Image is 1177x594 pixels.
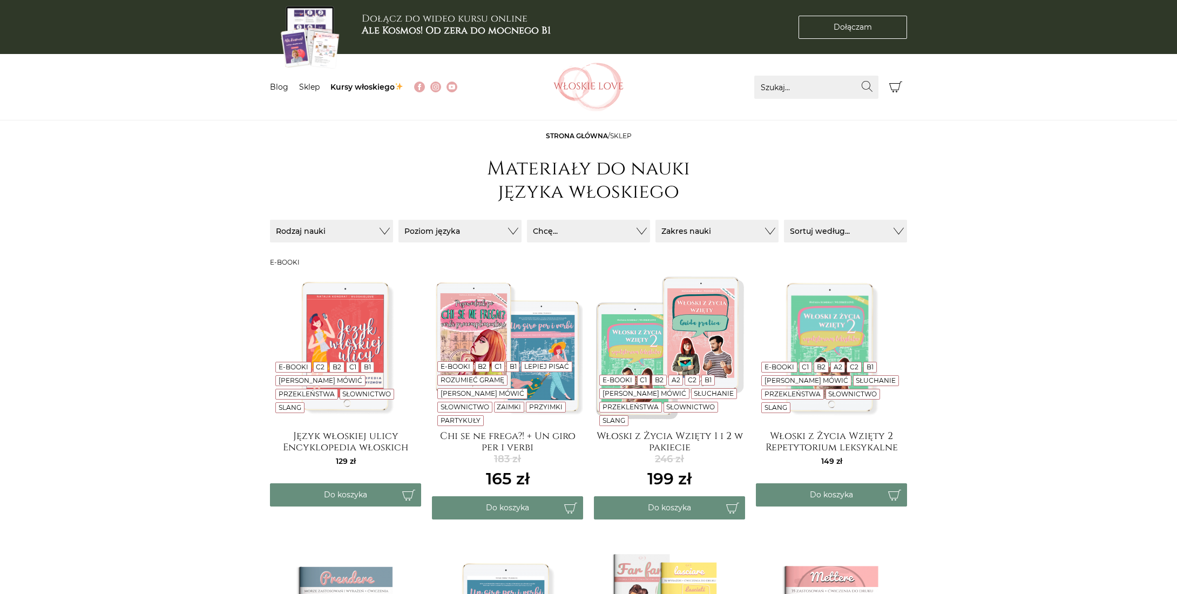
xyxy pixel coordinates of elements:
span: 149 [821,456,842,466]
a: E-booki [441,362,470,370]
a: E-booki [279,363,308,371]
input: Szukaj... [754,76,878,99]
a: C1 [640,376,647,384]
a: Sklep [299,82,320,92]
a: Słuchanie [856,376,896,384]
img: ✨ [395,83,403,90]
button: Rodzaj nauki [270,220,393,242]
a: Kursy włoskiego [330,82,403,92]
a: Przekleństwa [765,390,821,398]
a: Slang [279,403,301,411]
a: Słownictwo [342,390,391,398]
a: Partykuły [441,416,481,424]
a: Włoski z Życia Wzięty 2 Repetytorium leksykalne [756,430,907,452]
a: B2 [817,363,826,371]
button: Sortuj według... [784,220,907,242]
span: Dołączam [834,22,872,33]
a: Slang [765,403,787,411]
a: C1 [349,363,356,371]
a: Slang [603,416,625,424]
a: Język włoskiej ulicy Encyklopedia włoskich wulgaryzmów [270,430,421,452]
a: Przekleństwa [603,403,659,411]
a: [PERSON_NAME] mówić [441,389,524,397]
a: Słuchanie [694,389,734,397]
a: Zaimki [497,403,521,411]
a: Rozumieć gramę [441,376,504,384]
a: B1 [867,363,874,371]
h1: Materiały do nauki języka włoskiego [481,157,696,204]
a: [PERSON_NAME] mówić [603,389,686,397]
a: Słownictwo [666,403,715,411]
a: E-booki [603,376,632,384]
a: C1 [495,362,502,370]
a: C2 [850,363,858,371]
a: Włoski z Życia Wzięty 1 i 2 w pakiecie [594,430,745,452]
a: A2 [834,363,842,371]
a: B2 [478,362,486,370]
button: Chcę... [527,220,650,242]
a: [PERSON_NAME] mówić [279,376,362,384]
a: C2 [688,376,696,384]
img: Włoskielove [553,63,624,111]
a: B2 [655,376,664,384]
button: Poziom języka [398,220,522,242]
span: / [546,132,632,140]
h3: Dołącz do wideo kursu online [362,13,551,36]
a: Lepiej pisać [524,362,569,370]
a: Chi se ne frega?! + Un giro per i verbi [432,430,583,452]
span: sklep [610,132,632,140]
button: Do koszyka [270,483,421,507]
a: Słownictwo [828,390,877,398]
a: C2 [316,363,324,371]
a: [PERSON_NAME] mówić [765,376,848,384]
a: Przyimki [529,403,563,411]
a: C1 [802,363,809,371]
ins: 165 [486,467,530,491]
a: Słownictwo [441,403,489,411]
ins: 199 [647,467,692,491]
a: B1 [364,363,371,371]
button: Koszyk [884,76,907,99]
del: 183 [486,452,530,467]
a: Strona główna [546,132,608,140]
a: B2 [333,363,341,371]
a: B1 [705,376,712,384]
a: A2 [672,376,680,384]
del: 246 [647,452,692,467]
a: Dołączam [799,16,907,39]
b: Ale Kosmos! Od zera do mocnego B1 [362,24,551,37]
button: Do koszyka [756,483,907,507]
button: Zakres nauki [655,220,779,242]
span: 129 [336,456,356,466]
button: Do koszyka [432,496,583,519]
a: E-booki [765,363,794,371]
a: Blog [270,82,288,92]
a: Przekleństwa [279,390,335,398]
button: Do koszyka [594,496,745,519]
h3: E-booki [270,259,907,266]
a: B1 [510,362,517,370]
